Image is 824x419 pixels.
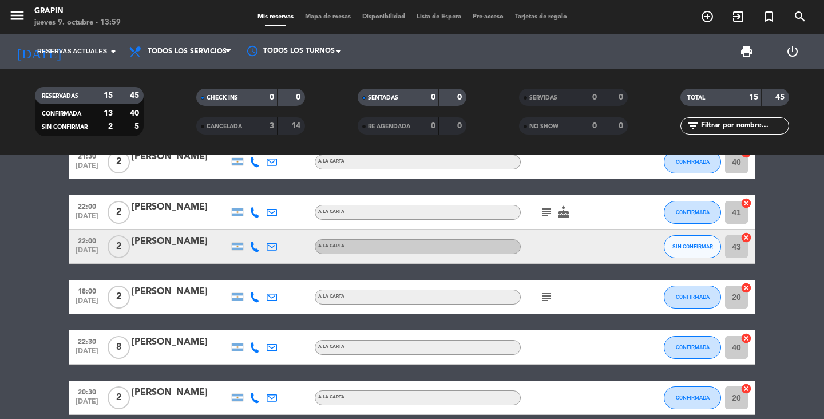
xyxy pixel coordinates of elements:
[793,10,807,23] i: search
[9,7,26,24] i: menu
[529,124,558,129] span: NO SHOW
[252,14,299,20] span: Mis reservas
[106,45,120,58] i: arrow_drop_down
[557,205,571,219] i: cake
[676,294,710,300] span: CONFIRMADA
[740,45,754,58] span: print
[686,119,700,133] i: filter_list
[37,46,107,57] span: Reservas actuales
[108,336,130,359] span: 8
[619,122,625,130] strong: 0
[740,197,752,209] i: cancel
[130,92,141,100] strong: 45
[108,235,130,258] span: 2
[762,10,776,23] i: turned_in_not
[132,149,229,164] div: [PERSON_NAME]
[740,232,752,243] i: cancel
[73,234,101,247] span: 22:00
[664,286,721,309] button: CONFIRMADA
[130,109,141,117] strong: 40
[270,93,274,101] strong: 0
[270,122,274,130] strong: 3
[291,122,303,130] strong: 14
[73,385,101,398] span: 20:30
[132,385,229,400] div: [PERSON_NAME]
[73,162,101,175] span: [DATE]
[786,45,799,58] i: power_settings_new
[73,398,101,411] span: [DATE]
[664,235,721,258] button: SIN CONFIRMAR
[411,14,467,20] span: Lista de Espera
[664,336,721,359] button: CONFIRMADA
[509,14,573,20] span: Tarjetas de regalo
[73,247,101,260] span: [DATE]
[770,34,815,69] div: LOG OUT
[34,6,121,17] div: GRAPIN
[73,199,101,212] span: 22:00
[664,151,721,173] button: CONFIRMADA
[529,95,557,101] span: SERVIDAS
[592,122,597,130] strong: 0
[73,297,101,310] span: [DATE]
[676,209,710,215] span: CONFIRMADA
[467,14,509,20] span: Pre-acceso
[108,151,130,173] span: 2
[207,95,238,101] span: CHECK INS
[676,394,710,401] span: CONFIRMADA
[9,7,26,28] button: menu
[740,383,752,394] i: cancel
[431,122,435,130] strong: 0
[104,92,113,100] strong: 15
[664,201,721,224] button: CONFIRMADA
[132,284,229,299] div: [PERSON_NAME]
[356,14,411,20] span: Disponibilidad
[700,120,789,132] input: Filtrar por nombre...
[42,124,88,130] span: SIN CONFIRMAR
[676,159,710,165] span: CONFIRMADA
[318,209,344,214] span: A LA CARTA
[108,386,130,409] span: 2
[108,201,130,224] span: 2
[296,93,303,101] strong: 0
[672,243,713,250] span: SIN CONFIRMAR
[318,244,344,248] span: A LA CARTA
[148,48,227,56] span: Todos los servicios
[676,344,710,350] span: CONFIRMADA
[134,122,141,131] strong: 5
[73,149,101,162] span: 21:30
[9,39,69,64] i: [DATE]
[42,93,78,99] span: RESERVADAS
[457,122,464,130] strong: 0
[457,93,464,101] strong: 0
[34,17,121,29] div: jueves 9. octubre - 13:59
[108,122,113,131] strong: 2
[108,286,130,309] span: 2
[318,294,344,299] span: A LA CARTA
[749,93,758,101] strong: 15
[368,124,410,129] span: RE AGENDADA
[299,14,356,20] span: Mapa de mesas
[619,93,625,101] strong: 0
[42,111,81,117] span: CONFIRMADA
[73,334,101,347] span: 22:30
[540,290,553,304] i: subject
[104,109,113,117] strong: 13
[368,95,398,101] span: SENTADAS
[132,200,229,215] div: [PERSON_NAME]
[731,10,745,23] i: exit_to_app
[431,93,435,101] strong: 0
[740,282,752,294] i: cancel
[540,205,553,219] i: subject
[207,124,242,129] span: CANCELADA
[318,395,344,400] span: A LA CARTA
[132,335,229,350] div: [PERSON_NAME]
[592,93,597,101] strong: 0
[740,333,752,344] i: cancel
[775,93,787,101] strong: 45
[318,159,344,164] span: A LA CARTA
[318,345,344,349] span: A LA CARTA
[664,386,721,409] button: CONFIRMADA
[73,284,101,297] span: 18:00
[73,347,101,361] span: [DATE]
[687,95,705,101] span: TOTAL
